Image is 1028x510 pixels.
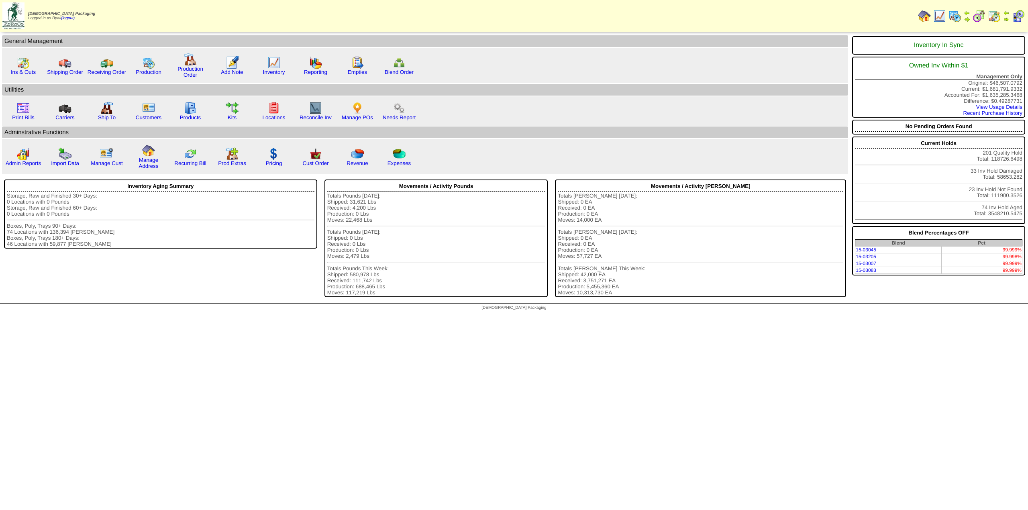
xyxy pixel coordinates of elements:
img: cabinet.gif [184,102,197,114]
a: Pricing [266,160,282,166]
td: 99.999% [941,267,1022,274]
td: 99.998% [941,253,1022,260]
a: Revenue [347,160,368,166]
img: calendarinout.gif [17,56,30,69]
img: calendarblend.gif [973,10,985,22]
a: Recurring Bill [174,160,206,166]
div: 201 Quality Hold Total: 118726.6498 33 Inv Hold Damaged Total: 58653.282 23 Inv Hold Not Found To... [852,137,1025,224]
a: View Usage Details [976,104,1022,110]
img: line_graph.gif [267,56,280,69]
img: calendarprod.gif [948,10,961,22]
img: truck2.gif [100,56,113,69]
th: Blend [855,240,942,247]
img: factory2.gif [100,102,113,114]
a: Receiving Order [88,69,126,75]
img: customers.gif [142,102,155,114]
div: No Pending Orders Found [855,121,1022,132]
td: 99.999% [941,260,1022,267]
img: network.png [393,56,406,69]
a: Add Note [221,69,243,75]
a: Production Order [177,66,203,78]
a: Needs Report [383,114,416,120]
div: Inventory In Sync [855,38,1022,53]
a: 15-03083 [856,267,876,273]
img: home.gif [918,10,931,22]
img: dollar.gif [267,147,280,160]
a: Print Bills [12,114,35,120]
div: Management Only [855,73,1022,80]
a: Manage Cust [91,160,122,166]
img: graph2.png [17,147,30,160]
img: calendarprod.gif [142,56,155,69]
img: cust_order.png [309,147,322,160]
img: zoroco-logo-small.webp [2,2,24,29]
img: line_graph2.gif [309,102,322,114]
a: Inventory [263,69,285,75]
a: Reconcile Inv [300,114,332,120]
span: [DEMOGRAPHIC_DATA] Packaging [481,306,546,310]
img: pie_chart.png [351,147,364,160]
img: arrowright.gif [1003,16,1010,22]
img: arrowright.gif [964,16,970,22]
img: managecust.png [100,147,114,160]
a: Products [180,114,201,120]
img: locations.gif [267,102,280,114]
a: Ins & Outs [11,69,36,75]
th: Pct [941,240,1022,247]
img: calendarcustomer.gif [1012,10,1025,22]
div: Totals Pounds [DATE]: Shipped: 31,621 Lbs Received: 4,200 Lbs Production: 0 Lbs Moves: 22,468 Lbs... [327,193,545,296]
a: Customers [136,114,161,120]
div: Movements / Activity [PERSON_NAME] [558,181,843,192]
a: Manage POs [342,114,373,120]
img: pie_chart2.png [393,147,406,160]
a: Empties [348,69,367,75]
span: Logged in as Bpali [28,12,95,20]
img: home.gif [142,144,155,157]
div: Totals [PERSON_NAME] [DATE]: Shipped: 0 EA Received: 0 EA Production: 0 EA Moves: 14,000 EA Total... [558,193,843,296]
a: (logout) [61,16,75,20]
img: orders.gif [226,56,239,69]
img: arrowleft.gif [964,10,970,16]
a: 15-03205 [856,254,876,259]
img: reconcile.gif [184,147,197,160]
div: Original: $46,507.0792 Current: $1,681,791.9332 Accounted For: $1,635,285.3468 Difference: $0.492... [852,57,1025,118]
a: Cust Order [302,160,328,166]
div: Inventory Aging Summary [7,181,314,192]
div: Owned Inv Within $1 [855,58,1022,73]
a: 15-03045 [856,247,876,253]
a: Shipping Order [47,69,83,75]
a: Production [136,69,161,75]
a: 15-03007 [856,261,876,266]
a: Kits [228,114,237,120]
div: Storage, Raw and Finished 30+ Days: 0 Locations with 0 Pounds Storage, Raw and Finished 60+ Days:... [7,193,314,247]
img: arrowleft.gif [1003,10,1010,16]
img: truck3.gif [59,102,71,114]
a: Prod Extras [218,160,246,166]
span: [DEMOGRAPHIC_DATA] Packaging [28,12,95,16]
a: Admin Reports [6,160,41,166]
img: calendarinout.gif [988,10,1001,22]
div: Current Holds [855,138,1022,149]
td: 99.999% [941,247,1022,253]
a: Carriers [55,114,74,120]
td: Utilities [2,84,848,96]
a: Locations [262,114,285,120]
img: truck.gif [59,56,71,69]
a: Expenses [388,160,411,166]
img: prodextras.gif [226,147,239,160]
img: graph.gif [309,56,322,69]
a: Import Data [51,160,79,166]
img: workorder.gif [351,56,364,69]
div: Blend Percentages OFF [855,228,1022,238]
img: po.png [351,102,364,114]
a: Manage Address [139,157,159,169]
img: factory.gif [184,53,197,66]
a: Blend Order [385,69,414,75]
img: workflow.png [393,102,406,114]
a: Recent Purchase History [963,110,1022,116]
img: line_graph.gif [933,10,946,22]
div: Movements / Activity Pounds [327,181,545,192]
a: Reporting [304,69,327,75]
img: workflow.gif [226,102,239,114]
img: import.gif [59,147,71,160]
